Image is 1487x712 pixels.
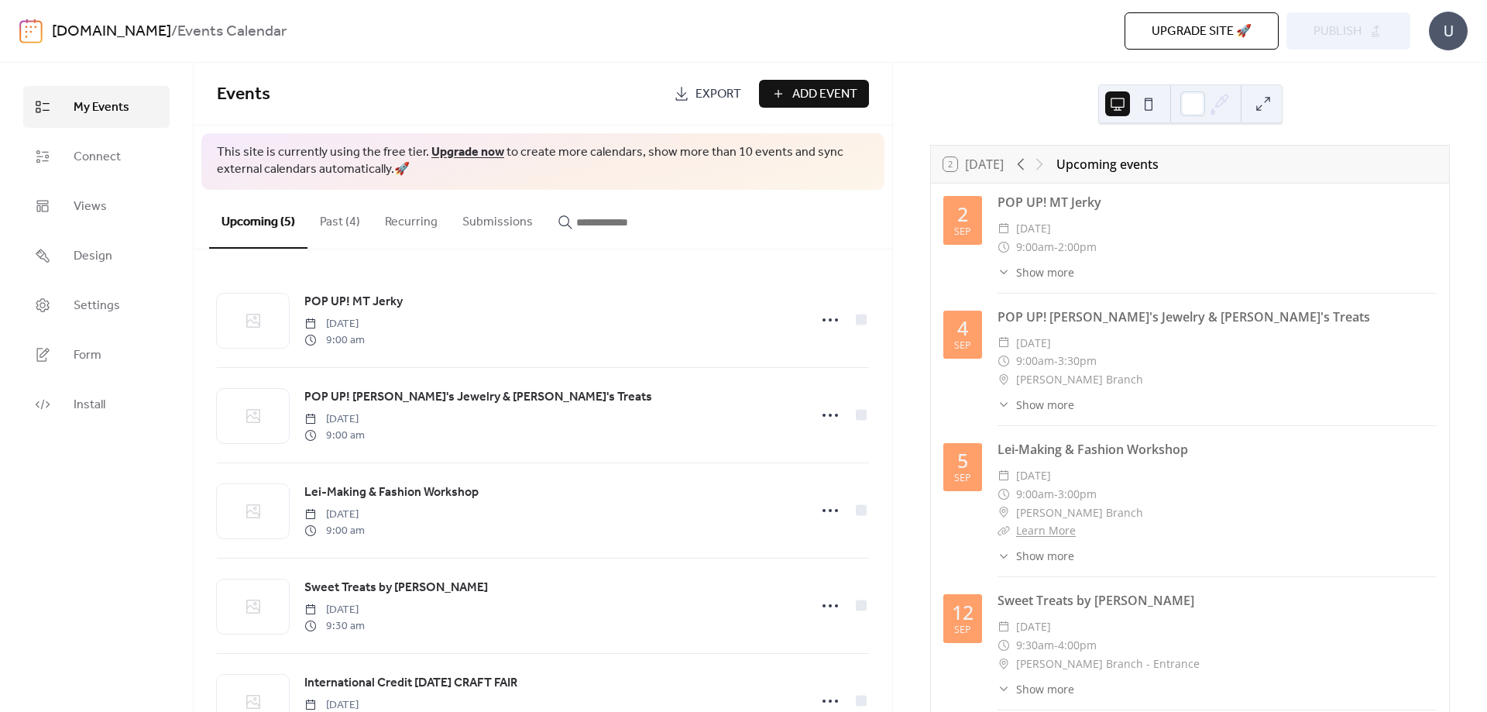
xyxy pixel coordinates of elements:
span: Show more [1016,397,1074,413]
span: 4:00pm [1058,636,1097,655]
a: Connect [23,136,170,177]
img: logo [19,19,43,43]
div: ​ [998,681,1010,697]
span: Settings [74,297,120,315]
div: ​ [998,504,1010,522]
span: 2:00pm [1058,238,1097,256]
a: Learn More [1016,523,1076,538]
span: [DATE] [304,316,365,332]
span: 9:00am [1016,352,1054,370]
a: International Credit [DATE] CRAFT FAIR [304,673,517,693]
button: ​Show more [998,548,1074,564]
span: Connect [74,148,121,167]
a: POP UP! MT Jerky [304,292,403,312]
span: [PERSON_NAME] Branch - Entrance [1016,655,1200,673]
div: Sep [954,227,971,237]
span: [DATE] [1016,617,1051,636]
span: This site is currently using the free tier. to create more calendars, show more than 10 events an... [217,144,869,179]
a: Upgrade now [431,140,504,164]
span: POP UP! [PERSON_NAME]'s Jewelry & [PERSON_NAME]'s Treats [304,388,652,407]
div: 12 [952,603,974,622]
span: [DATE] [1016,219,1051,238]
div: ​ [998,397,1010,413]
div: ​ [998,485,1010,504]
div: ​ [998,264,1010,280]
b: Events Calendar [177,17,287,46]
div: ​ [998,617,1010,636]
div: Sweet Treats by [PERSON_NAME] [998,591,1437,610]
span: [DATE] [1016,334,1051,353]
a: Lei-Making & Fashion Workshop [998,441,1188,458]
button: Upgrade site 🚀 [1125,12,1279,50]
div: 5 [957,451,968,470]
div: ​ [998,636,1010,655]
span: Views [74,198,107,216]
div: U [1429,12,1468,50]
a: My Events [23,86,170,128]
div: Sep [954,625,971,635]
span: Show more [1016,548,1074,564]
span: Lei-Making & Fashion Workshop [304,483,479,502]
span: [PERSON_NAME] Branch [1016,370,1143,389]
button: Add Event [759,80,869,108]
div: ​ [998,370,1010,389]
button: Submissions [450,190,545,247]
a: Settings [23,284,170,326]
div: Sep [954,473,971,483]
span: POP UP! MT Jerky [304,293,403,311]
b: / [171,17,177,46]
div: Sep [954,341,971,351]
span: Export [695,85,741,104]
button: ​Show more [998,681,1074,697]
span: 3:30pm [1058,352,1097,370]
span: Show more [1016,264,1074,280]
span: [DATE] [304,602,365,618]
a: Design [23,235,170,277]
div: ​ [998,521,1010,540]
span: Design [74,247,112,266]
button: ​Show more [998,397,1074,413]
div: ​ [998,238,1010,256]
div: ​ [998,334,1010,353]
div: POP UP! MT Jerky [998,193,1437,212]
button: ​Show more [998,264,1074,280]
a: POP UP! [PERSON_NAME]'s Jewelry & [PERSON_NAME]'s Treats [304,387,652,408]
span: Install [74,396,105,414]
a: Form [23,334,170,376]
span: 9:30am [1016,636,1054,655]
span: Show more [1016,681,1074,697]
span: - [1054,352,1058,370]
span: 9:00 am [304,428,365,444]
span: 9:00am [1016,485,1054,504]
a: Sweet Treats by [PERSON_NAME] [304,578,488,598]
span: 9:30 am [304,618,365,635]
span: - [1054,636,1058,655]
div: ​ [998,655,1010,673]
span: Events [217,77,270,112]
span: International Credit [DATE] CRAFT FAIR [304,674,517,693]
span: 9:00 am [304,332,365,349]
span: - [1054,485,1058,504]
button: Past (4) [307,190,373,247]
span: Sweet Treats by [PERSON_NAME] [304,579,488,597]
span: My Events [74,98,129,117]
div: 2 [957,205,968,224]
div: 4 [957,318,968,338]
a: Export [662,80,753,108]
span: [DATE] [304,411,365,428]
span: - [1054,238,1058,256]
div: ​ [998,219,1010,238]
div: ​ [998,466,1010,485]
div: ​ [998,352,1010,370]
span: 3:00pm [1058,485,1097,504]
div: Upcoming events [1056,155,1159,174]
span: Add Event [792,85,857,104]
span: Form [74,346,101,365]
a: Install [23,384,170,425]
span: [DATE] [1016,466,1051,485]
span: 9:00am [1016,238,1054,256]
div: ​ [998,548,1010,564]
button: Upcoming (5) [209,190,307,249]
span: [PERSON_NAME] Branch [1016,504,1143,522]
